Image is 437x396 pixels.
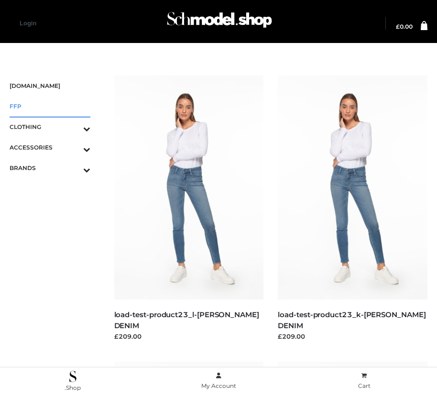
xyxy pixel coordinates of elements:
span: BRANDS [10,162,90,173]
button: Toggle Submenu [57,158,90,178]
a: load-test-product23_k-[PERSON_NAME] DENIM [278,310,426,330]
a: CLOTHINGToggle Submenu [10,117,90,137]
a: £0.00 [396,24,413,30]
a: Cart [291,370,437,392]
span: £ [396,23,400,30]
a: Schmodel Admin 964 [163,8,274,39]
img: .Shop [69,371,76,382]
div: £209.00 [114,332,264,341]
a: ACCESSORIESToggle Submenu [10,137,90,158]
bdi: 0.00 [396,23,413,30]
span: .Shop [65,384,81,391]
a: FFP [10,96,90,117]
a: Login [20,20,36,27]
button: Toggle Submenu [57,117,90,137]
a: load-test-product23_l-[PERSON_NAME] DENIM [114,310,259,330]
span: CLOTHING [10,121,90,132]
a: [DOMAIN_NAME] [10,75,90,96]
span: ACCESSORIES [10,142,90,153]
span: Cart [358,382,371,389]
a: BRANDSToggle Submenu [10,158,90,178]
img: Schmodel Admin 964 [164,5,274,39]
span: FFP [10,101,90,112]
span: [DOMAIN_NAME] [10,80,90,91]
span: My Account [201,382,236,389]
div: £209.00 [278,332,427,341]
button: Toggle Submenu [57,137,90,158]
a: My Account [146,370,292,392]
